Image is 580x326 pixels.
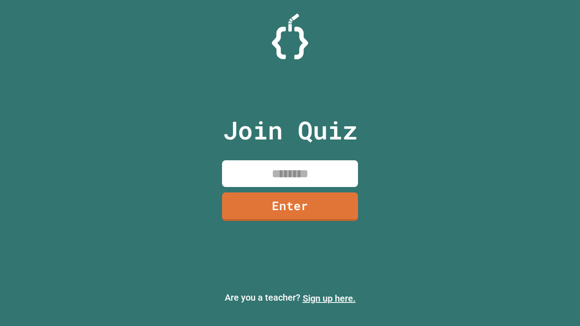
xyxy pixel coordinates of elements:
a: Enter [222,192,358,221]
p: Join Quiz [223,111,358,149]
iframe: chat widget [505,250,571,289]
iframe: chat widget [542,290,571,317]
img: Logo.svg [272,14,308,59]
p: Are you a teacher? [7,291,573,305]
a: Sign up here. [303,293,356,304]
